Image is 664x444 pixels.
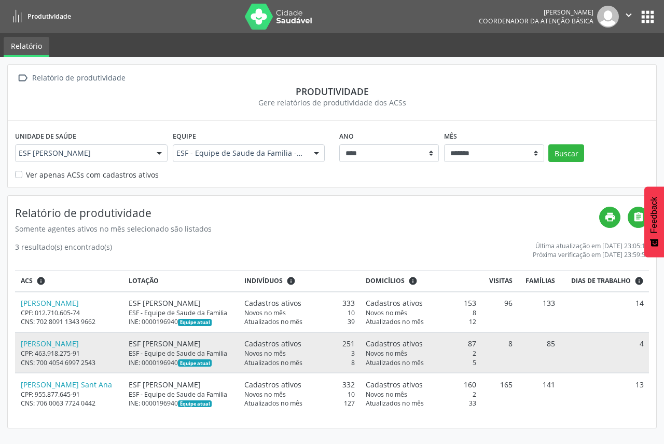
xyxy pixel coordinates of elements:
span: Produtividade [27,12,71,21]
div: 332 [244,379,355,390]
span: Coordenador da Atenção Básica [479,17,593,25]
div: 8 [244,358,355,367]
div: 3 [244,349,355,358]
a: Produtividade [7,8,71,25]
span: ESF [PERSON_NAME] [19,148,146,158]
div: Gere relatórios de produtividade dos ACSs [15,97,649,108]
i: ACSs que estiveram vinculados a uma UBS neste período, mesmo sem produtividade. [36,276,46,286]
span: Atualizados no mês [244,317,302,326]
label: Ver apenas ACSs com cadastros ativos [26,169,159,180]
span: Novos no mês [366,349,407,358]
td: 8 [481,332,518,373]
span: Atualizados no mês [244,399,302,408]
div: ESF - Equipe de Saude da Familia [129,308,233,317]
div: 39 [244,317,355,326]
div: CNS: 702 8091 1343 9662 [21,317,118,326]
span: ESF - Equipe de Saude da Familia - INE: 0000196940 [176,148,304,158]
div: ESF [PERSON_NAME] [129,338,233,349]
span: Cadastros ativos [366,298,423,308]
div: CPF: 012.710.605-74 [21,308,118,317]
div: 5 [366,358,476,367]
span: Dias de trabalho [571,276,631,286]
span: Atualizados no mês [366,317,424,326]
span: Feedback [649,197,659,233]
div: CPF: 955.877.645-91 [21,390,118,399]
span: Cadastros ativos [366,379,423,390]
h4: Relatório de produtividade [15,207,599,220]
span: Novos no mês [366,308,407,317]
a: [PERSON_NAME] [21,339,79,348]
td: 13 [561,373,649,413]
label: Equipe [173,128,196,144]
div: 87 [366,338,476,349]
i:  [15,71,30,86]
div: INE: 0000196940 [129,399,233,408]
label: Unidade de saúde [15,128,76,144]
span: Esta é a equipe atual deste Agente [178,400,212,408]
td: 165 [481,373,518,413]
div: CNS: 700 4054 6997 2543 [21,358,118,367]
span: Domicílios [366,276,405,286]
div: 160 [366,379,476,390]
td: 85 [518,332,561,373]
button: Buscar [548,144,584,162]
i: <div class="text-left"> <div> <strong>Cadastros ativos:</strong> Cadastros que estão vinculados a... [286,276,296,286]
span: ACS [21,276,33,286]
div: 2 [366,349,476,358]
button: apps [639,8,657,26]
i:  [623,9,634,21]
i: <div class="text-left"> <div> <strong>Cadastros ativos:</strong> Cadastros que estão vinculados a... [408,276,418,286]
div: 12 [366,317,476,326]
div: Próxima verificação em [DATE] 23:59:59 [533,250,649,259]
div: 10 [244,308,355,317]
a: print [599,207,620,228]
a: Relatório [4,37,49,57]
div: ESF - Equipe de Saude da Familia [129,390,233,399]
span: Esta é a equipe atual deste Agente [178,359,212,367]
div: ESF [PERSON_NAME] [129,298,233,308]
span: Cadastros ativos [244,338,301,349]
div: 8 [366,308,476,317]
a: [PERSON_NAME] Sant Ana [21,380,112,389]
label: Mês [444,128,457,144]
span: Novos no mês [244,390,286,399]
div: Somente agentes ativos no mês selecionado são listados [15,223,599,234]
img: img [597,6,619,28]
div: ESF [PERSON_NAME] [129,379,233,390]
span: Atualizados no mês [366,399,424,408]
button:  [619,6,639,28]
th: Visitas [481,271,518,292]
span: Novos no mês [366,390,407,399]
span: Cadastros ativos [244,379,301,390]
a:  Relatório de produtividade [15,71,127,86]
span: Atualizados no mês [244,358,302,367]
td: 14 [561,292,649,332]
div: INE: 0000196940 [129,317,233,326]
span: Atualizados no mês [366,358,424,367]
span: Esta é a equipe atual deste Agente [178,319,212,326]
td: 133 [518,292,561,332]
div: ESF - Equipe de Saude da Familia [129,349,233,358]
div: 2 [366,390,476,399]
td: 141 [518,373,561,413]
label: Ano [339,128,354,144]
div: 127 [244,399,355,408]
div: 333 [244,298,355,308]
th: Lotação [123,271,239,292]
div: CNS: 706 0063 7724 0442 [21,399,118,408]
div: 10 [244,390,355,399]
span: Indivíduos [244,276,283,286]
th: Famílias [518,271,561,292]
div: Última atualização em [DATE] 23:05:14 [533,241,649,250]
span: Novos no mês [244,308,286,317]
td: 4 [561,332,649,373]
span: Cadastros ativos [244,298,301,308]
span: Cadastros ativos [366,338,423,349]
div: 153 [366,298,476,308]
a: [PERSON_NAME] [21,298,79,308]
div: INE: 0000196940 [129,358,233,367]
i: print [604,211,616,223]
div: Produtividade [15,86,649,97]
a:  [628,207,649,228]
i: Dias em que o(a) ACS fez pelo menos uma visita, ou ficha de cadastro individual ou cadastro domic... [634,276,644,286]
